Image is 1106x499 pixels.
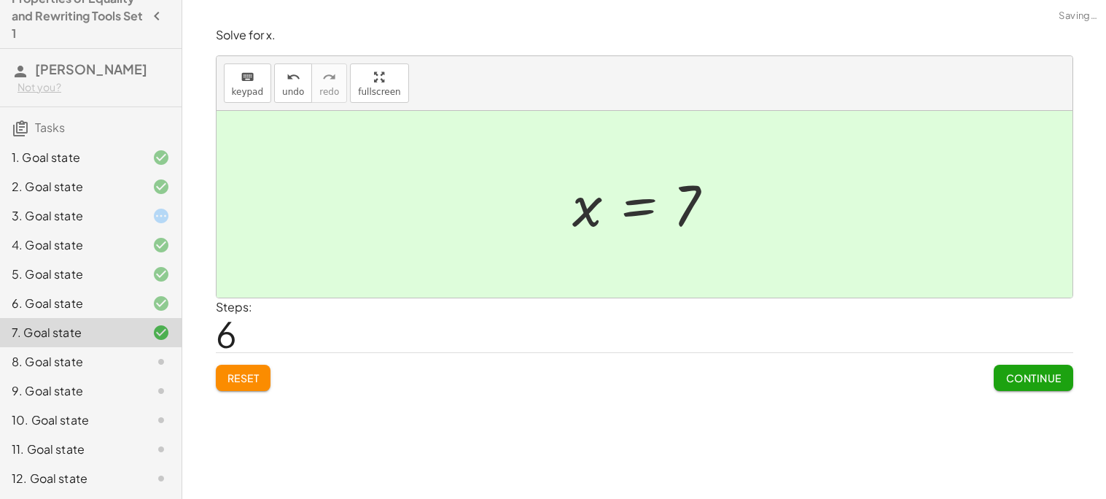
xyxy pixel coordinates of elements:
[319,87,339,97] span: redo
[241,69,254,86] i: keyboard
[287,69,300,86] i: undo
[12,207,129,225] div: 3. Goal state
[12,149,129,166] div: 1. Goal state
[224,63,272,103] button: keyboardkeypad
[274,63,312,103] button: undoundo
[152,353,170,371] i: Task not started.
[152,441,170,458] i: Task not started.
[152,266,170,283] i: Task finished and correct.
[311,63,347,103] button: redoredo
[282,87,304,97] span: undo
[152,470,170,487] i: Task not started.
[358,87,400,97] span: fullscreen
[152,207,170,225] i: Task started.
[152,324,170,341] i: Task finished and correct.
[232,87,264,97] span: keypad
[12,470,129,487] div: 12. Goal state
[12,236,129,254] div: 4. Goal state
[152,236,170,254] i: Task finished and correct.
[12,178,129,196] div: 2. Goal state
[12,353,129,371] div: 8. Goal state
[35,120,65,135] span: Tasks
[12,295,129,312] div: 6. Goal state
[216,365,271,391] button: Reset
[17,80,170,95] div: Not you?
[216,312,237,356] span: 6
[12,411,129,429] div: 10. Goal state
[12,441,129,458] div: 11. Goal state
[216,299,252,314] label: Steps:
[227,371,260,384] span: Reset
[152,382,170,400] i: Task not started.
[1059,9,1097,23] span: Saving…
[216,27,1073,44] p: Solve for x.
[152,411,170,429] i: Task not started.
[1005,371,1061,384] span: Continue
[12,382,129,400] div: 9. Goal state
[994,365,1072,391] button: Continue
[12,266,129,283] div: 5. Goal state
[35,61,147,77] span: [PERSON_NAME]
[152,295,170,312] i: Task finished and correct.
[322,69,336,86] i: redo
[12,324,129,341] div: 7. Goal state
[152,149,170,166] i: Task finished and correct.
[350,63,408,103] button: fullscreen
[152,178,170,196] i: Task finished and correct.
